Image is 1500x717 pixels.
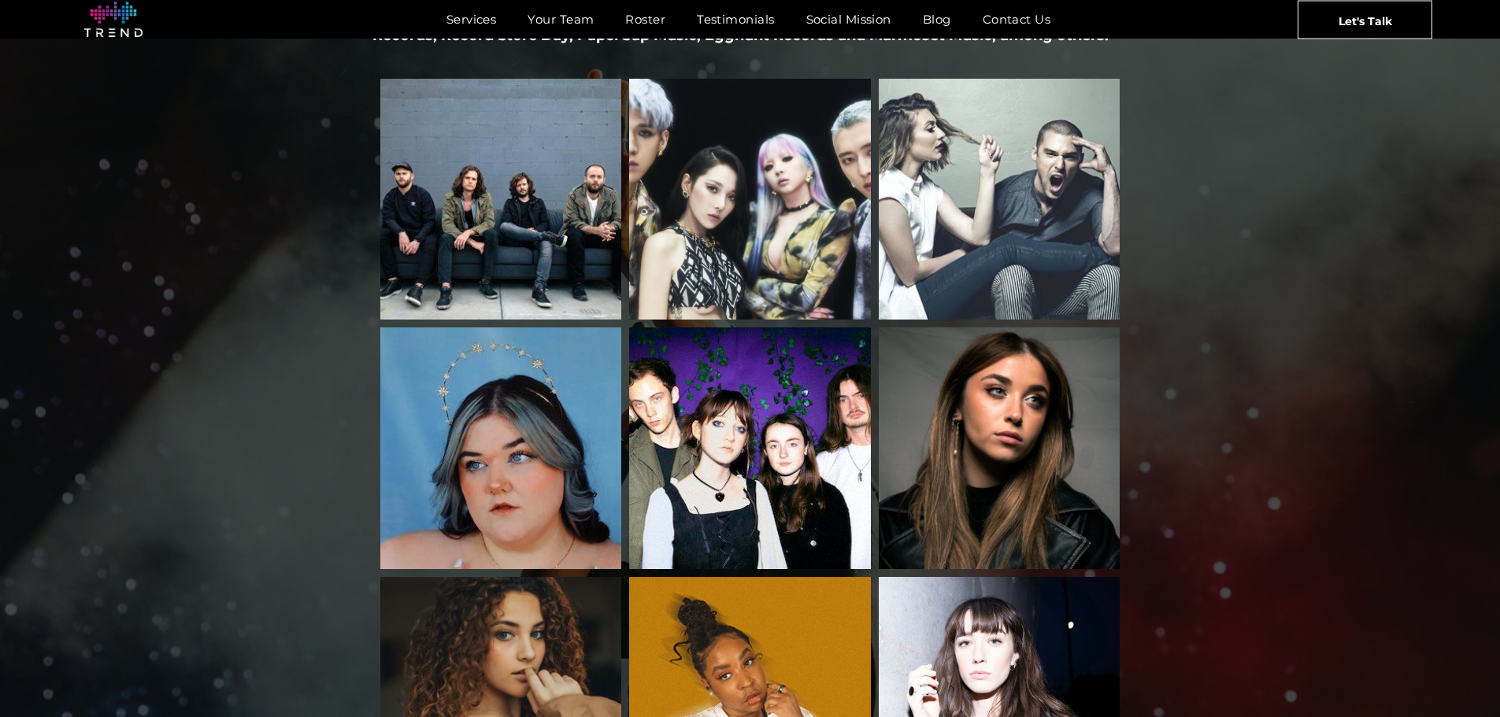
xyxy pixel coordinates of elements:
a: Social Mission [791,8,907,31]
a: Services [431,8,513,31]
a: Kongos [380,79,622,320]
a: Contact Us [967,8,1067,31]
a: Testimonials [681,8,790,31]
a: Rachel Grae [879,327,1120,569]
a: Your Team [512,8,609,31]
a: Courtney Govan [380,327,622,569]
span: Let's Talk [1339,1,1392,40]
a: Blog [907,8,967,31]
iframe: Chat Widget [1217,534,1500,717]
a: Karmin [879,79,1120,320]
a: Little Fuss [629,327,871,569]
a: KARD [629,79,871,320]
a: Roster [609,8,681,31]
img: logo [84,2,143,38]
